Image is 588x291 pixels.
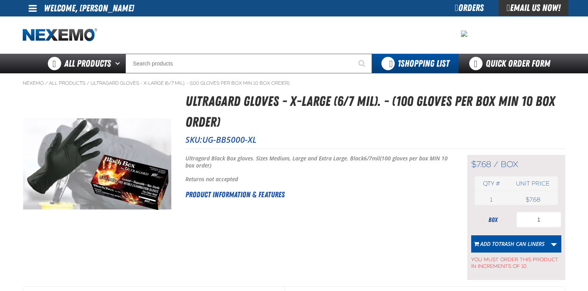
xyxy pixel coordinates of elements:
[23,80,565,86] nav: Breadcrumbs
[471,253,561,270] span: You must order this product in increments of 10
[397,58,401,69] strong: 1
[185,189,448,200] h2: Product Information & Features
[23,28,97,42] img: Nexemo logo
[45,80,48,86] span: /
[397,58,449,69] span: Shopping List
[499,240,544,247] span: TRASH CAN LINERS
[352,54,372,73] button: Start Searching
[508,194,558,205] td: $7.68
[480,240,544,247] span: Add to
[364,155,380,162] strong: 6/7mil
[87,80,89,86] span: /
[461,31,467,37] img: 6c89d53df96a7429cba9ff7e661053d5.png
[546,235,561,253] a: More Actions
[202,134,256,145] span: UG-BB5000-XL
[49,80,85,86] a: All Products
[113,54,125,73] button: Open All Products pages
[516,212,561,227] input: Product Quantity
[372,54,459,73] button: You have 1 Shopping List. Open to view details
[471,159,491,169] span: $7.68
[23,28,97,42] a: Home
[475,176,508,191] th: Qty #
[91,80,289,86] a: Ultragard gloves - X-Large (6/7 mil). - (100 gloves per box MIN 10 box order)
[23,80,44,86] a: Nexemo
[508,176,558,191] th: Unit price
[501,159,518,169] span: box
[185,134,565,145] p: SKU:
[490,196,492,203] span: 1
[471,216,514,224] div: box
[125,54,372,73] input: Search
[185,91,565,132] h1: Ultragard gloves - X-Large (6/7 mil). - (100 gloves per box MIN 10 box order)
[185,155,448,170] p: Ultragard Black Box gloves. Sizes Medium, Large and Extra Large. Black (100 gloves per box MIN 10...
[64,56,111,71] span: All Products
[459,54,565,73] a: Quick Order Form
[471,235,547,253] button: Add toTRASH CAN LINERS
[185,175,238,183] b: Returns not accepted
[23,118,171,210] img: Ultragard gloves - X-Large (6/7 mil). - (100 gloves per box MIN 10 box order)
[494,159,498,169] span: /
